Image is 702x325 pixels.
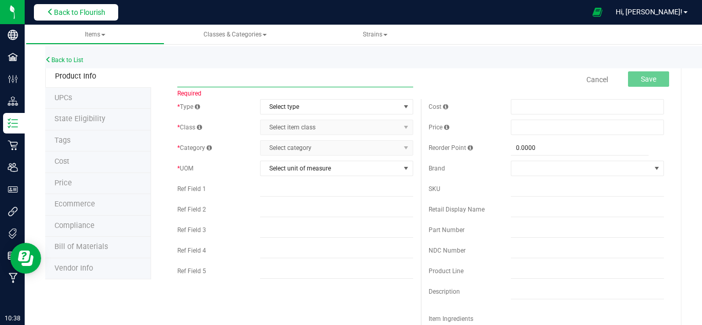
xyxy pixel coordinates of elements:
[177,124,202,131] span: Class
[586,74,608,85] a: Cancel
[429,144,473,151] span: Reorder Point
[429,315,473,322] span: Item Ingredients
[261,161,400,176] span: Select unit of measure
[177,103,200,110] span: Type
[177,144,212,151] span: Category
[261,100,400,114] span: Select type
[8,251,18,261] inline-svg: Reports
[429,124,449,131] span: Price
[429,185,440,193] span: SKU
[54,221,95,230] span: Compliance
[45,56,83,64] a: Back to List
[628,71,669,87] button: Save
[641,75,656,83] span: Save
[616,8,682,16] span: Hi, [PERSON_NAME]!
[177,90,201,97] span: Required
[400,100,413,114] span: select
[8,96,18,106] inline-svg: Distribution
[177,72,413,87] input: Item name
[429,206,485,213] span: Retail Display Name
[34,4,118,21] button: Back to Flourish
[8,30,18,40] inline-svg: Company
[400,161,413,176] span: select
[54,8,105,16] span: Back to Flourish
[8,228,18,239] inline-svg: Tags
[586,2,609,22] span: Open Ecommerce Menu
[429,288,460,295] span: Description
[429,103,448,110] span: Cost
[8,140,18,150] inline-svg: Retail
[54,179,72,187] span: Price
[8,273,18,283] inline-svg: Manufacturing
[177,267,206,275] span: Ref Field 5
[204,31,267,38] span: Classes & Categories
[54,114,105,123] span: Tag
[54,136,70,145] span: Tag
[177,165,193,172] span: UOM
[177,226,206,234] span: Ref Field 3
[54,93,72,102] span: Tag
[54,264,93,273] span: Vendor Info
[429,247,466,254] span: NDC Number
[10,243,41,274] iframe: Resource center
[429,165,445,172] span: Brand
[429,226,465,234] span: Part Number
[177,185,206,193] span: Ref Field 1
[8,184,18,195] inline-svg: User Roles
[8,162,18,173] inline-svg: Users
[363,31,387,38] span: Strains
[54,242,108,251] span: Bill of Materials
[511,141,649,155] input: 0.0000
[55,72,96,81] span: Product Info
[8,74,18,84] inline-svg: Configuration
[8,118,18,128] inline-svg: Inventory
[8,52,18,62] inline-svg: Facilities
[177,247,206,254] span: Ref Field 4
[177,206,206,213] span: Ref Field 2
[429,267,464,275] span: Product Line
[54,157,69,166] span: Cost
[85,31,105,38] span: Items
[54,200,95,208] span: Ecommerce
[8,206,18,217] inline-svg: Integrations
